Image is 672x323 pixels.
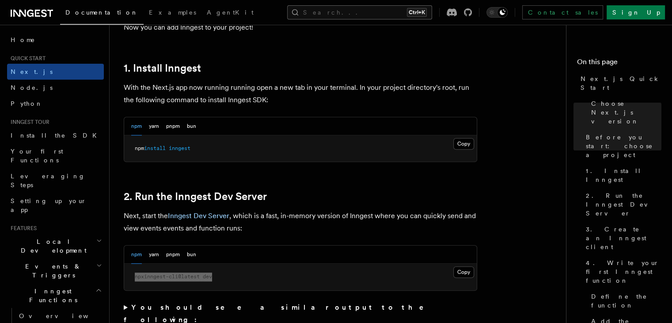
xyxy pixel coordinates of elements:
a: Examples [144,3,201,24]
span: AgentKit [207,9,254,16]
a: Node.js [7,80,104,96]
a: AgentKit [201,3,259,24]
span: Before you start: choose a project [586,133,661,159]
button: Copy [453,266,474,278]
span: 1. Install Inngest [586,166,661,184]
span: 2. Run the Inngest Dev Server [586,191,661,218]
p: Next, start the , which is a fast, in-memory version of Inngest where you can quickly send and vi... [124,210,477,235]
span: Documentation [65,9,138,16]
span: Inngest tour [7,119,49,126]
a: 2. Run the Inngest Dev Server [582,188,661,221]
span: Events & Triggers [7,262,96,280]
span: Your first Functions [11,148,63,164]
span: Quick start [7,55,46,62]
a: Sign Up [607,5,665,19]
span: inngest [169,145,190,151]
span: Leveraging Steps [11,173,85,188]
span: install [144,145,166,151]
a: Next.js Quick Start [577,71,661,96]
p: Now you can add Inngest to your project! [124,21,477,34]
button: Search...Ctrl+K [287,5,432,19]
span: npm [135,145,144,151]
button: npm [131,117,142,135]
p: With the Next.js app now running running open a new tab in your terminal. In your project directo... [124,81,477,106]
button: bun [187,117,196,135]
a: 1. Install Inngest [582,163,661,188]
span: Setting up your app [11,197,87,213]
a: Before you start: choose a project [582,129,661,163]
button: Events & Triggers [7,258,104,283]
a: Documentation [60,3,144,25]
a: Your first Functions [7,143,104,168]
button: bun [187,246,196,264]
button: yarn [149,117,159,135]
span: Python [11,100,43,107]
button: Local Development [7,234,104,258]
button: Inngest Functions [7,283,104,308]
button: npm [131,246,142,264]
a: Python [7,96,104,112]
span: Home [11,35,35,44]
span: Install the SDK [11,132,102,139]
span: Define the function [591,292,661,310]
span: Features [7,225,37,232]
a: Home [7,32,104,48]
a: 4. Write your first Inngest function [582,255,661,288]
span: Overview [19,312,110,319]
span: npx [135,273,144,280]
button: pnpm [166,246,180,264]
span: Node.js [11,84,53,91]
span: inngest-cli@latest [144,273,200,280]
h4: On this page [577,57,661,71]
a: 1. Install Inngest [124,62,201,74]
button: Copy [453,138,474,150]
a: 3. Create an Inngest client [582,221,661,255]
a: Contact sales [522,5,603,19]
button: yarn [149,246,159,264]
a: 2. Run the Inngest Dev Server [124,190,267,203]
a: Choose Next.js version [588,96,661,129]
a: Setting up your app [7,193,104,218]
span: 4. Write your first Inngest function [586,258,661,285]
button: pnpm [166,117,180,135]
span: Inngest Functions [7,287,95,304]
a: Leveraging Steps [7,168,104,193]
span: Next.js [11,68,53,75]
button: Toggle dark mode [486,7,508,18]
a: Install the SDK [7,127,104,143]
a: Next.js [7,64,104,80]
span: Local Development [7,237,96,255]
span: Choose Next.js version [591,99,661,126]
a: Define the function [588,288,661,313]
span: dev [203,273,212,280]
span: Examples [149,9,196,16]
a: Inngest Dev Server [168,211,229,220]
kbd: Ctrl+K [407,8,427,17]
span: Next.js Quick Start [581,74,661,92]
span: 3. Create an Inngest client [586,225,661,251]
